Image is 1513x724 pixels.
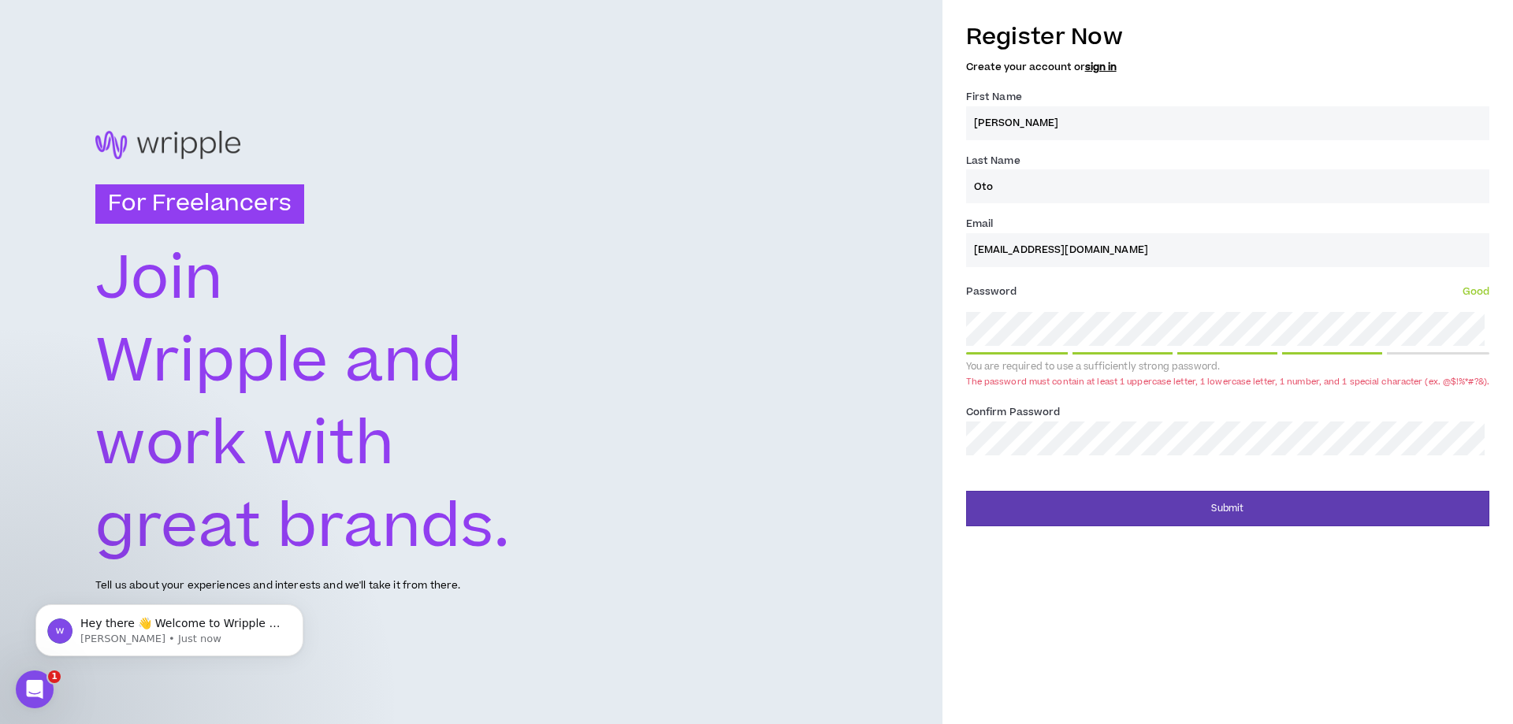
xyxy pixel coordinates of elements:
span: Good [1463,284,1489,299]
span: 1 [48,670,61,683]
div: You are required to use a sufficiently strong password. [966,361,1489,373]
label: Last Name [966,148,1020,173]
div: The password must contain at least 1 uppercase letter, 1 lowercase letter, 1 number, and 1 specia... [966,376,1489,388]
span: Password [966,284,1017,299]
h5: Create your account or [966,61,1489,72]
iframe: Intercom live chat [16,670,54,708]
h3: Register Now [966,20,1489,54]
button: Submit [966,491,1489,526]
h3: For Freelancers [95,184,304,224]
a: sign in [1085,60,1117,74]
text: work with [95,402,395,488]
label: Confirm Password [966,399,1061,425]
text: Join [95,236,225,322]
input: Last name [966,169,1489,203]
input: First name [966,106,1489,140]
input: Enter Email [966,233,1489,267]
iframe: Intercom notifications message [12,571,327,681]
text: Wripple and [95,319,463,405]
label: Email [966,211,994,236]
text: great brands. [95,484,510,570]
label: First Name [966,84,1022,110]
